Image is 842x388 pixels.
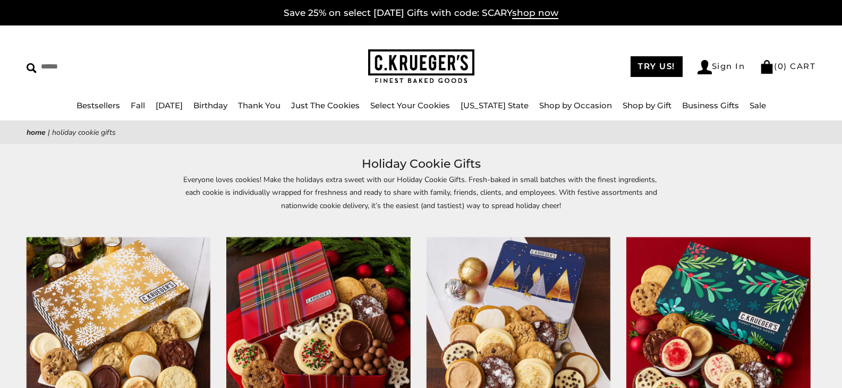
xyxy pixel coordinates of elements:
img: C.KRUEGER'S [368,49,474,84]
a: Shop by Occasion [539,100,612,110]
a: Business Gifts [682,100,739,110]
a: Fall [131,100,145,110]
a: TRY US! [631,56,683,77]
p: Everyone loves cookies! Make the holidays extra sweet with our Holiday Cookie Gifts. Fresh-baked ... [177,174,666,226]
a: Shop by Gift [623,100,671,110]
span: shop now [512,7,558,19]
a: Birthday [193,100,227,110]
span: 0 [778,61,784,71]
img: Account [698,60,712,74]
nav: breadcrumbs [27,126,815,139]
a: Just The Cookies [291,100,360,110]
img: Bag [760,60,774,74]
a: Sale [750,100,766,110]
h1: Holiday Cookie Gifts [42,154,800,174]
a: Thank You [238,100,280,110]
span: Holiday Cookie Gifts [52,127,116,137]
img: Search [27,63,37,73]
a: Sign In [698,60,745,74]
a: (0) CART [760,61,815,71]
a: Save 25% on select [DATE] Gifts with code: SCARYshop now [284,7,558,19]
a: [US_STATE] State [461,100,529,110]
a: Bestsellers [76,100,120,110]
a: Select Your Cookies [370,100,450,110]
input: Search [27,58,153,75]
a: [DATE] [156,100,183,110]
a: Home [27,127,46,137]
span: | [48,127,50,137]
